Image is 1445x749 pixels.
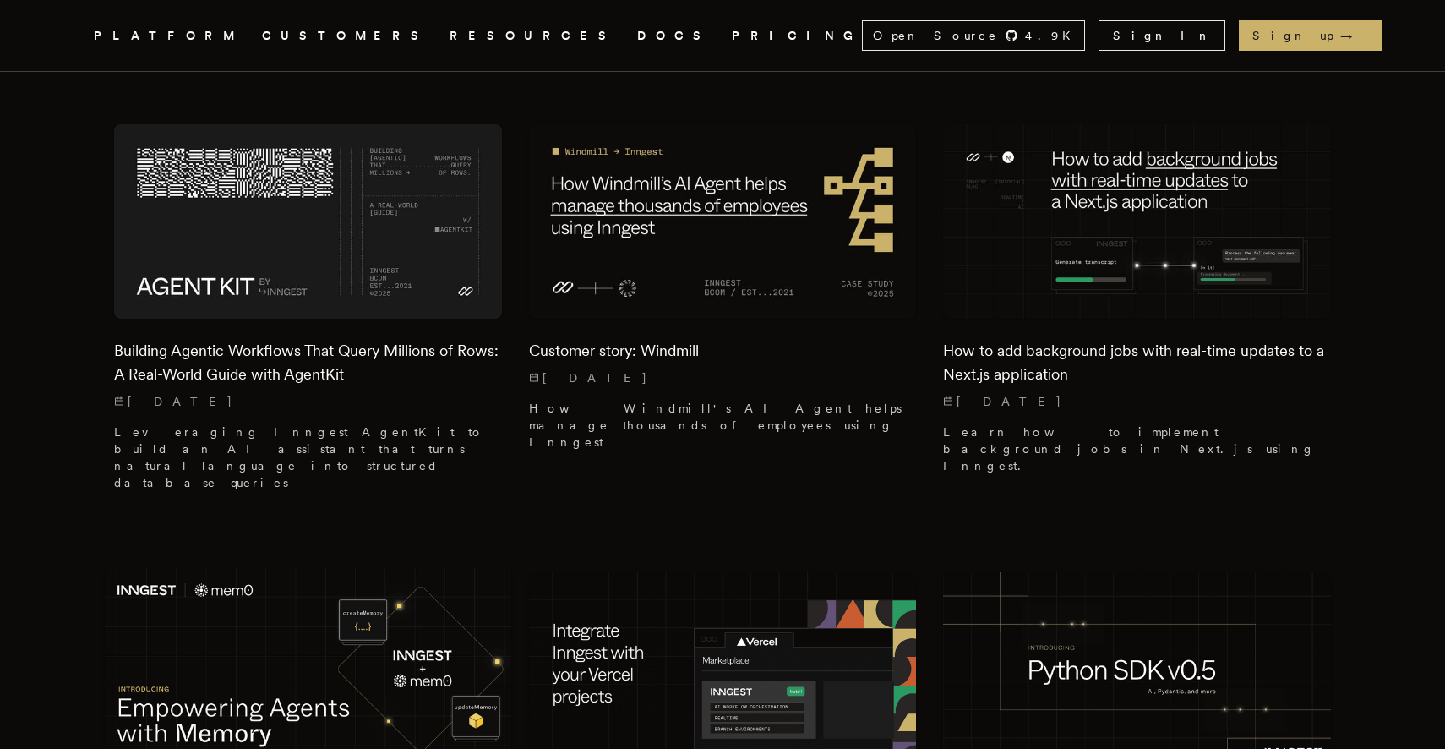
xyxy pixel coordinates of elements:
span: 4.9 K [1025,27,1081,44]
h2: Building Agentic Workflows That Query Millions of Rows: A Real-World Guide with AgentKit [114,339,502,386]
button: PLATFORM [94,25,242,46]
span: → [1340,27,1369,44]
h2: How to add background jobs with real-time updates to a Next.js application [943,339,1331,386]
a: Sign up [1239,20,1382,51]
p: [DATE] [529,369,917,386]
p: [DATE] [114,393,502,410]
img: Featured image for How to add background jobs with real-time updates to a Next.js application blo... [943,124,1331,318]
a: Featured image for Building Agentic Workflows That Query Millions of Rows: A Real-World Guide wit... [114,124,502,504]
p: How Windmill's AI Agent helps manage thousands of employees using Inngest [529,400,917,451]
p: Leveraging Inngest AgentKit to build an AI assistant that turns natural language into structured ... [114,424,502,491]
img: Featured image for Building Agentic Workflows That Query Millions of Rows: A Real-World Guide wit... [114,124,502,318]
a: CUSTOMERS [262,25,429,46]
img: Featured image for Customer story: Windmill blog post [529,124,917,318]
p: [DATE] [943,393,1331,410]
p: Learn how to implement background jobs in Next.js using Inngest. [943,424,1331,474]
button: RESOURCES [450,25,617,46]
a: Featured image for Customer story: Windmill blog postCustomer story: Windmill[DATE] How Windmill'... [529,124,917,463]
a: Sign In [1099,20,1225,51]
h2: Customer story: Windmill [529,339,917,363]
span: Open Source [873,27,998,44]
a: DOCS [637,25,712,46]
a: PRICING [732,25,862,46]
a: Featured image for How to add background jobs with real-time updates to a Next.js application blo... [943,124,1331,487]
